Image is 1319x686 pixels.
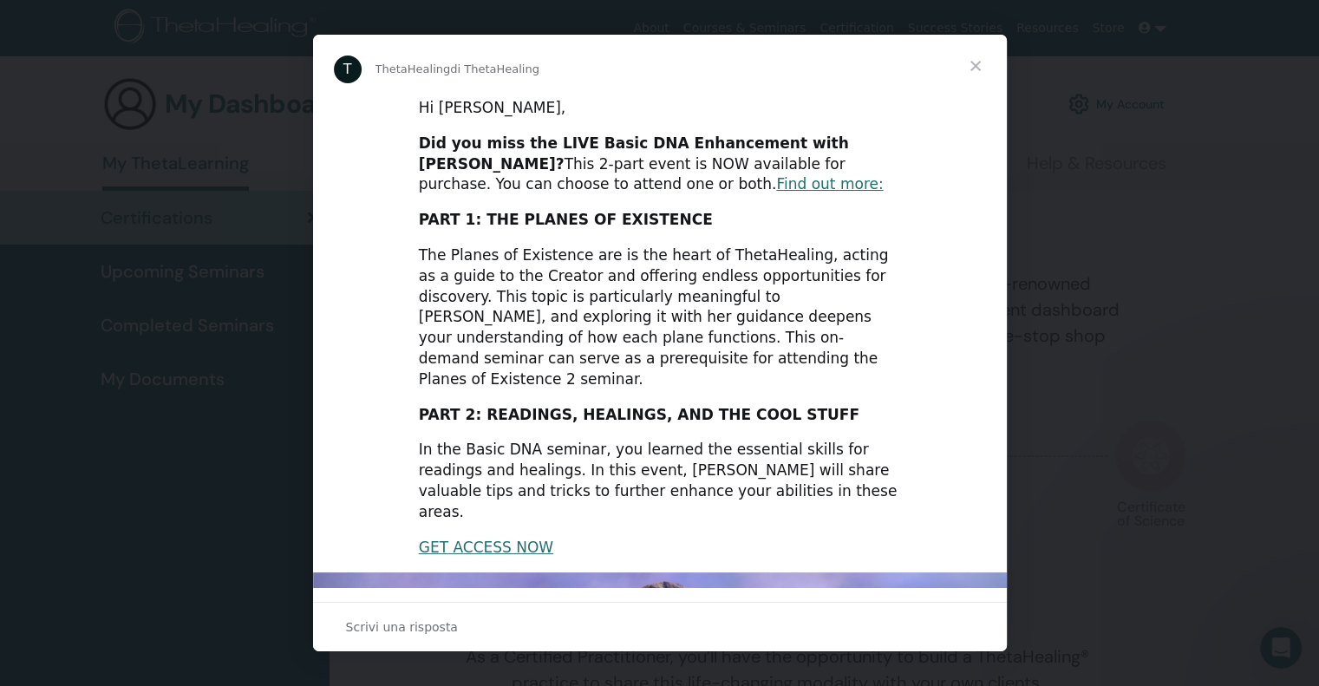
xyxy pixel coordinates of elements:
div: Apri conversazione e rispondi [313,602,1007,651]
b: PART 1: THE PLANES OF EXISTENCE [419,211,713,228]
span: di ThetaHealing [450,62,539,75]
a: Find out more: [776,175,883,193]
div: The Planes of Existence are is the heart of ThetaHealing, acting as a guide to the Creator and of... [419,245,901,390]
b: PART 2: READINGS, HEALINGS, AND THE COOL STUFF [419,406,859,423]
div: Hi [PERSON_NAME], [419,98,901,119]
div: This 2-part event is NOW available for purchase. You can choose to attend one or both. [419,134,901,195]
span: Chiudi [944,35,1007,97]
div: In the Basic DNA seminar, you learned the essential skills for readings and healings. In this eve... [419,440,901,522]
b: Did you miss the LIVE Basic DNA Enhancement with [PERSON_NAME]? [419,134,849,173]
span: ThetaHealing [375,62,451,75]
span: Scrivi una risposta [346,616,458,638]
div: Profile image for ThetaHealing [334,56,362,83]
a: GET ACCESS NOW [419,539,553,556]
